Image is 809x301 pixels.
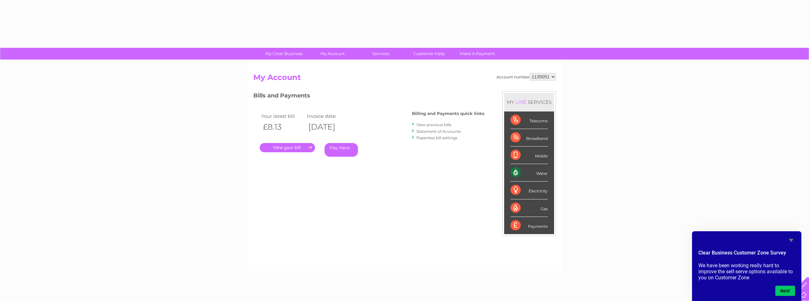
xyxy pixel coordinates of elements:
[253,91,484,102] h3: Bills and Payments
[416,135,457,140] a: Paperless bill settings
[258,48,310,60] a: My Clear Business
[325,143,358,157] a: Pay Here
[511,182,548,199] div: Electricity
[787,236,795,244] button: Hide survey
[511,164,548,182] div: Water
[775,286,795,296] button: Next question
[511,129,548,147] div: Broadband
[511,199,548,217] div: Gas
[416,122,451,127] a: View previous bills
[511,111,548,129] div: Telecoms
[260,143,315,152] a: .
[416,129,461,134] a: Statement of Accounts
[698,249,795,260] h2: Clear Business Customer Zone Survey
[511,147,548,164] div: Mobile
[403,48,455,60] a: Customer Help
[451,48,504,60] a: Make A Payment
[305,120,351,133] th: [DATE]
[412,111,484,116] h4: Billing and Payments quick links
[354,48,407,60] a: Services
[260,112,305,120] td: Your latest bill
[260,120,305,133] th: £8.13
[514,99,528,105] div: LIVE
[306,48,359,60] a: My Account
[504,93,554,111] div: MY SERVICES
[253,73,556,85] h2: My Account
[698,236,795,296] div: Clear Business Customer Zone Survey
[497,73,556,81] div: Account number
[698,262,795,281] p: We have been working really hard to improve the self-serve options available to you on Customer Zone
[511,217,548,234] div: Payments
[305,112,351,120] td: Invoice date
